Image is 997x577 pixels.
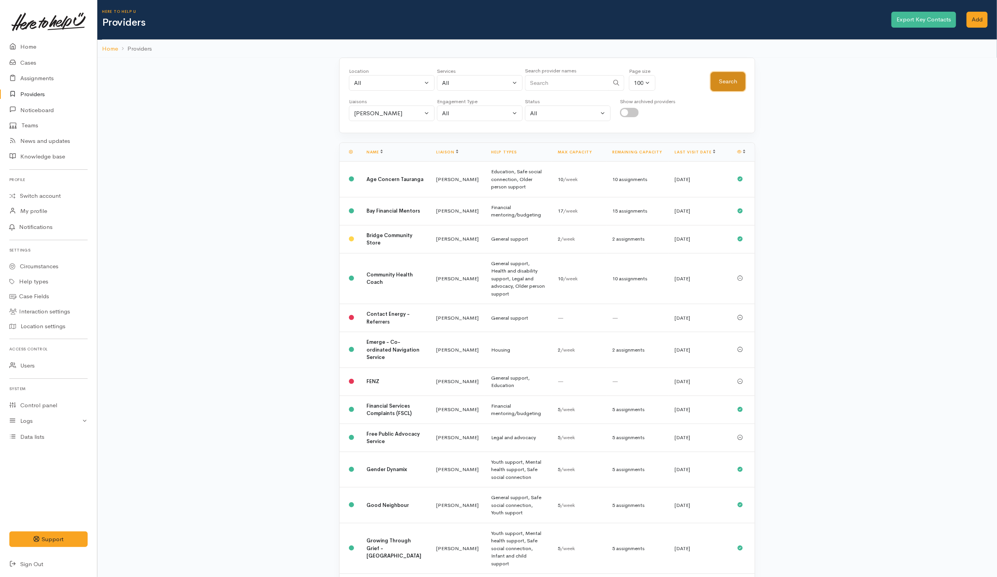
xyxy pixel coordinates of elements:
[366,502,409,508] b: Good Neighbour
[430,487,485,523] td: [PERSON_NAME]
[485,332,551,368] td: Housing
[711,72,745,91] button: Search
[669,253,731,304] td: [DATE]
[430,332,485,368] td: [PERSON_NAME]
[558,466,600,473] div: 5
[102,9,890,14] h6: Here to help u
[561,406,575,413] span: /week
[669,523,731,574] td: [DATE]
[349,75,435,91] button: All
[437,106,523,121] button: All
[366,208,420,214] b: Bay Financial Mentors
[561,236,575,242] span: /week
[102,44,118,53] a: Home
[366,466,407,473] b: Gender Dynamix
[9,344,88,354] h6: Access control
[366,537,421,559] b: Growing Through Grief - [GEOGRAPHIC_DATA]
[430,396,485,424] td: [PERSON_NAME]
[349,67,435,75] div: Location
[525,98,611,106] div: Status
[613,275,662,283] div: 10 assignments
[485,225,551,253] td: General support
[613,545,662,552] div: 5 assignments
[561,434,575,441] span: /week
[629,75,655,91] button: 100
[613,378,618,385] span: —
[558,346,600,354] div: 2
[9,531,88,547] button: Support
[558,275,600,283] div: 10
[485,368,551,396] td: General support, Education
[669,424,731,452] td: [DATE]
[525,67,576,74] small: Search provider names
[118,44,152,53] li: Providers
[564,208,578,214] span: /week
[485,253,551,304] td: General support, Health and disability support, Legal and advocacy, Older person support
[669,332,731,368] td: [DATE]
[485,452,551,487] td: Youth support, Mental health support, Safe social connection
[558,434,600,442] div: 5
[430,162,485,197] td: [PERSON_NAME]
[354,109,423,118] div: [PERSON_NAME]
[525,106,611,121] button: All
[558,235,600,243] div: 2
[613,176,662,183] div: 10 assignments
[669,487,731,523] td: [DATE]
[669,304,731,332] td: [DATE]
[430,253,485,304] td: [PERSON_NAME]
[9,174,88,185] h6: Profile
[430,424,485,452] td: [PERSON_NAME]
[613,434,662,442] div: 5 assignments
[669,197,731,225] td: [DATE]
[558,406,600,413] div: 5
[366,176,423,183] b: Age Concern Tauranga
[366,232,412,246] b: Bridge Community Store
[669,452,731,487] td: [DATE]
[613,207,662,215] div: 15 assignments
[485,487,551,523] td: General support, Safe social connection, Youth support
[561,545,575,552] span: /week
[366,378,379,385] b: FENZ
[430,452,485,487] td: [PERSON_NAME]
[620,98,675,106] div: Show archived providers
[349,106,435,121] button: Amanda Gabb
[613,466,662,473] div: 5 assignments
[430,304,485,332] td: [PERSON_NAME]
[437,98,523,106] div: Engagement Type
[558,545,600,552] div: 5
[669,162,731,197] td: [DATE]
[891,12,956,28] a: Export Key Contacts
[561,466,575,473] span: /week
[613,501,662,509] div: 5 assignments
[561,347,575,353] span: /week
[442,109,511,118] div: All
[366,403,412,417] b: Financial Services Complaints (FSCL)
[430,225,485,253] td: [PERSON_NAME]
[430,523,485,574] td: [PERSON_NAME]
[564,275,578,282] span: /week
[613,346,662,354] div: 2 assignments
[613,406,662,413] div: 5 assignments
[967,12,988,28] a: Add
[613,315,618,321] span: —
[491,150,517,155] a: Help types
[97,40,997,58] nav: breadcrumb
[675,150,715,155] a: Last visit date
[437,67,523,75] div: Services
[669,225,731,253] td: [DATE]
[102,17,890,28] h1: Providers
[430,197,485,225] td: [PERSON_NAME]
[525,75,609,91] input: Search
[634,79,643,88] div: 100
[485,162,551,197] td: Education, Safe social connection, Older person support
[366,150,383,155] a: Name
[430,368,485,396] td: [PERSON_NAME]
[9,383,88,394] h6: System
[485,396,551,424] td: Financial mentoring/budgeting
[485,304,551,332] td: General support
[485,424,551,452] td: Legal and advocacy
[366,271,413,286] b: Community Health Coach
[558,501,600,509] div: 5
[437,75,523,91] button: All
[558,315,564,321] span: —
